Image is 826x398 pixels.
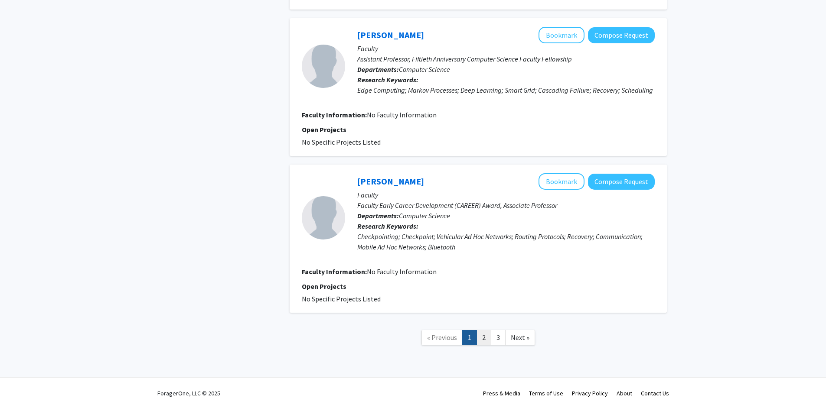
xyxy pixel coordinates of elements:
[302,110,367,119] b: Faculty Information:
[290,321,667,356] nav: Page navigation
[357,222,418,230] b: Research Keywords:
[617,389,632,397] a: About
[357,190,655,200] p: Faculty
[572,389,608,397] a: Privacy Policy
[505,330,535,345] a: Next
[302,267,367,276] b: Faculty Information:
[539,173,584,190] button: Add Dakshnamoorthy Manivannan to Bookmarks
[399,211,450,220] span: Computer Science
[399,65,450,74] span: Computer Science
[477,330,491,345] a: 2
[427,333,457,342] span: « Previous
[421,330,463,345] a: Previous Page
[357,176,424,187] a: [PERSON_NAME]
[7,359,37,392] iframe: Chat
[588,27,655,43] button: Compose Request to Hana Khamfroush
[302,124,655,135] p: Open Projects
[462,330,477,345] a: 1
[357,54,655,64] p: Assistant Professor, Fiftieth Anniversary Computer Science Faculty Fellowship
[357,211,399,220] b: Departments:
[357,200,655,210] p: Faculty Early Career Development (CAREER) Award, Associate Professor
[511,333,529,342] span: Next »
[357,65,399,74] b: Departments:
[588,174,655,190] button: Compose Request to Dakshnamoorthy Manivannan
[483,389,520,397] a: Press & Media
[357,85,655,95] div: Edge Computing; Markov Processes; Deep Learning; Smart Grid; Cascading Failure; Recovery; Scheduling
[367,267,437,276] span: No Faculty Information
[302,138,381,146] span: No Specific Projects Listed
[529,389,563,397] a: Terms of Use
[302,294,381,303] span: No Specific Projects Listed
[357,231,655,252] div: Checkpointing; Checkpoint; Vehicular Ad Hoc Networks; Routing Protocols; Recovery; Communication;...
[491,330,506,345] a: 3
[367,110,437,119] span: No Faculty Information
[641,389,669,397] a: Contact Us
[357,43,655,54] p: Faculty
[357,29,424,40] a: [PERSON_NAME]
[357,75,418,84] b: Research Keywords:
[539,27,584,43] button: Add Hana Khamfroush to Bookmarks
[302,281,655,291] p: Open Projects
